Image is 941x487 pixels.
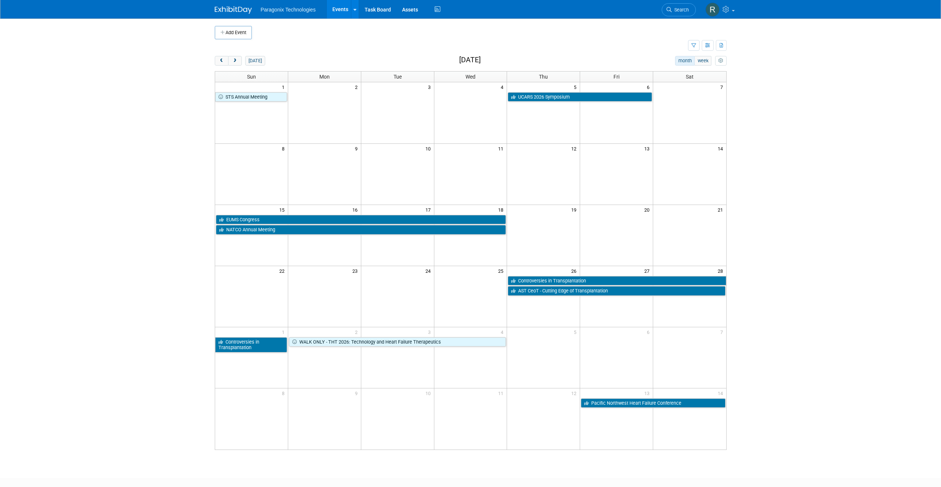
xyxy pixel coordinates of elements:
span: 15 [279,205,288,214]
i: Personalize Calendar [718,59,723,63]
span: 6 [646,327,653,337]
span: 13 [644,388,653,398]
span: Tue [394,74,402,80]
span: Thu [539,74,548,80]
span: 7 [720,327,726,337]
span: 2 [354,327,361,337]
span: 14 [717,388,726,398]
button: [DATE] [245,56,265,66]
span: 26 [570,266,580,275]
span: Sat [686,74,694,80]
button: next [228,56,242,66]
span: 23 [352,266,361,275]
a: Controversies in Transplantation [508,276,726,286]
span: 16 [352,205,361,214]
span: 11 [497,144,507,153]
button: Add Event [215,26,252,39]
img: ExhibitDay [215,6,252,14]
span: 1 [281,82,288,92]
span: 25 [497,266,507,275]
span: 3 [427,82,434,92]
img: Rachel Jenkins [705,3,720,17]
a: WALK ONLY - THT 2026: Technology and Heart Failure Therapeutics [289,337,506,347]
span: 19 [570,205,580,214]
span: 6 [646,82,653,92]
button: myCustomButton [715,56,726,66]
span: 8 [281,388,288,398]
a: AST CeoT - Cutting Edge of Transplantation [508,286,725,296]
a: EUMS Congress [216,215,506,225]
span: 10 [425,388,434,398]
span: 2 [354,82,361,92]
span: 12 [570,144,580,153]
span: 9 [354,388,361,398]
span: 28 [717,266,726,275]
span: 4 [500,82,507,92]
button: prev [215,56,228,66]
button: week [694,56,711,66]
span: 4 [500,327,507,337]
button: month [675,56,695,66]
a: Pacific Northwest Heart Failure Conference [581,398,725,408]
span: 11 [497,388,507,398]
span: 22 [279,266,288,275]
span: 3 [427,327,434,337]
span: 14 [717,144,726,153]
span: 20 [644,205,653,214]
span: 8 [281,144,288,153]
span: 5 [573,82,580,92]
span: Wed [465,74,476,80]
a: UCARS 2026 Symposium [508,92,652,102]
span: 21 [717,205,726,214]
span: 24 [425,266,434,275]
a: STS Annual Meeting [215,92,287,102]
span: 7 [720,82,726,92]
span: 5 [573,327,580,337]
span: 18 [497,205,507,214]
a: NATCO Annual Meeting [216,225,506,235]
span: 1 [281,327,288,337]
span: Fri [613,74,619,80]
span: 9 [354,144,361,153]
a: Controversies in Transplantation [215,337,287,352]
span: Sun [247,74,256,80]
h2: [DATE] [459,56,481,64]
span: 27 [644,266,653,275]
span: Paragonix Technologies [261,7,316,13]
span: Mon [319,74,330,80]
span: 13 [644,144,653,153]
span: 12 [570,388,580,398]
span: 10 [425,144,434,153]
span: Search [672,7,689,13]
a: Search [662,3,696,16]
span: 17 [425,205,434,214]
